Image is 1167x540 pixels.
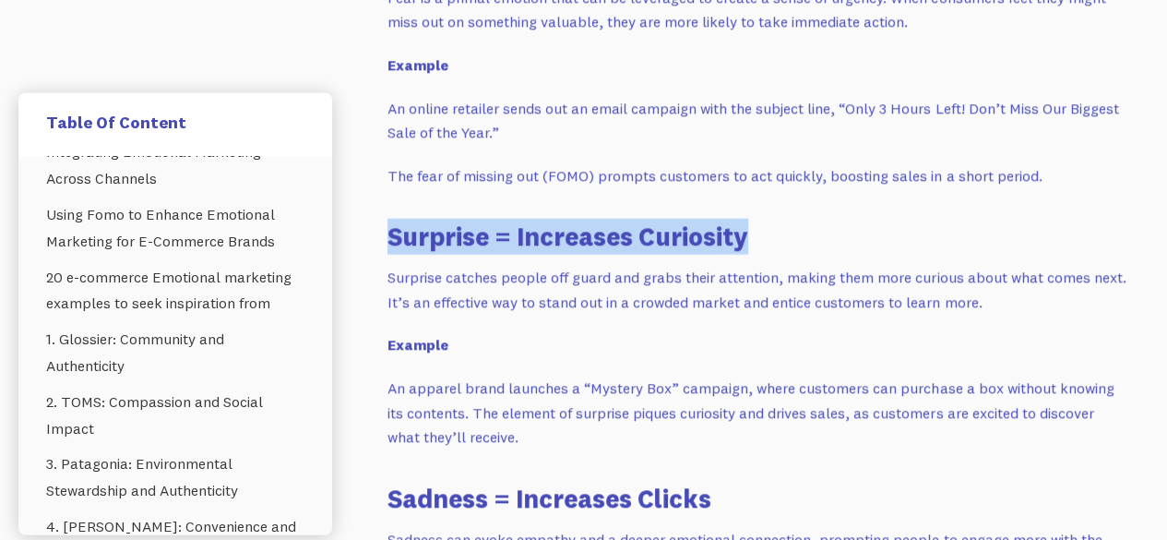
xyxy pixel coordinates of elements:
[46,111,304,132] h5: Table Of Content
[46,447,304,510] a: 3. Patagonia: Environmental Stewardship and Authenticity
[387,56,448,75] strong: Example
[46,384,304,447] a: 2. TOMS: Compassion and Social Impact
[387,164,1125,189] p: The fear of missing out (FOMO) prompts customers to act quickly, boosting sales in a short period.
[46,322,304,385] a: 1. Glossier: Community and Authenticity
[387,377,1125,450] p: An apparel brand launches a “Mystery Box” campaign, where customers can purchase a box without kn...
[46,197,304,259] a: Using Fomo to Enhance Emotional Marketing for E-Commerce Brands
[387,266,1125,315] p: Surprise catches people off guard and grabs their attention, making them more curious about what ...
[46,135,304,198] a: Integrating Emotional Marketing Across Channels
[387,54,1125,78] p: ‍
[46,259,304,322] a: 20 e-commerce Emotional marketing examples to seek inspiration from
[387,480,1125,516] h3: Sadness = Increases Clicks
[387,336,448,354] strong: Example
[387,97,1125,146] p: An online retailer sends out an email campaign with the subject line, “Only 3 Hours Left! Don’t M...
[387,219,1125,255] h3: Surprise = Increases Curiosity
